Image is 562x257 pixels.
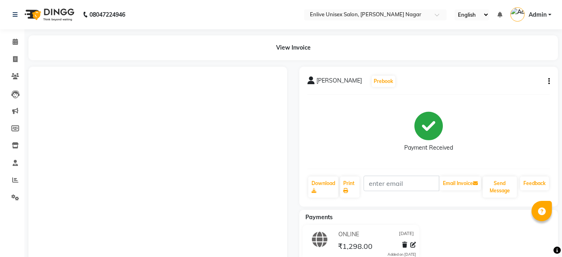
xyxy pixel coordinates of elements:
input: enter email [364,176,439,191]
a: Download [308,176,338,198]
a: Feedback [520,176,549,190]
a: Print [340,176,359,198]
div: View Invoice [28,35,558,60]
img: logo [21,3,76,26]
span: [PERSON_NAME] [316,76,362,88]
span: ₹1,298.00 [338,242,372,253]
span: Payments [305,213,333,221]
span: [DATE] [399,230,414,239]
b: 08047224946 [89,3,125,26]
span: ONLINE [338,230,359,239]
img: Admin [510,7,525,22]
button: Email Invoice [440,176,481,190]
button: Send Message [483,176,517,198]
iframe: chat widget [528,224,554,249]
div: Payment Received [404,144,453,152]
span: Admin [529,11,547,19]
button: Prebook [372,76,395,87]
